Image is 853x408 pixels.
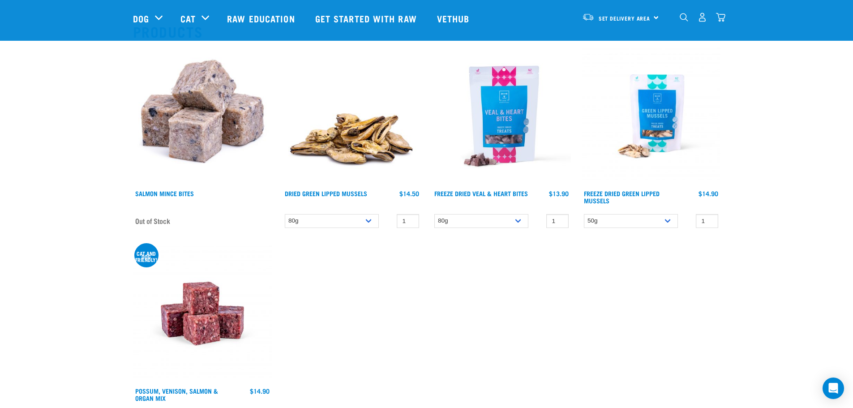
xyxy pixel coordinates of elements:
span: Out of Stock [135,214,170,228]
div: $14.50 [399,190,419,197]
a: Dried Green Lipped Mussels [285,192,367,195]
input: 1 [546,214,569,228]
div: cat and dog friendly! [134,252,159,261]
div: Open Intercom Messenger [823,378,844,399]
a: Get started with Raw [306,0,428,36]
img: Possum Venison Salmon Organ 1626 [133,244,272,383]
span: Set Delivery Area [599,17,651,20]
div: $13.90 [549,190,569,197]
a: Cat [180,12,196,25]
img: home-icon-1@2x.png [680,13,688,21]
img: Raw Essentials Freeze Dried Veal & Heart Bites Treats [432,47,571,185]
input: 1 [397,214,419,228]
a: Possum, Venison, Salmon & Organ Mix [135,389,218,399]
a: Dog [133,12,149,25]
input: 1 [696,214,718,228]
a: Vethub [428,0,481,36]
img: home-icon@2x.png [716,13,725,22]
img: van-moving.png [582,13,594,21]
div: $14.90 [699,190,718,197]
img: RE Product Shoot 2023 Nov8551 [582,47,720,185]
a: Salmon Mince Bites [135,192,194,195]
img: user.png [698,13,707,22]
a: Raw Education [218,0,306,36]
a: Freeze Dried Veal & Heart Bites [434,192,528,195]
a: Freeze Dried Green Lipped Mussels [584,192,660,202]
div: $14.90 [250,387,270,395]
img: 1306 Freeze Dried Mussels 01 [283,47,421,185]
img: 1141 Salmon Mince 01 [133,47,272,185]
